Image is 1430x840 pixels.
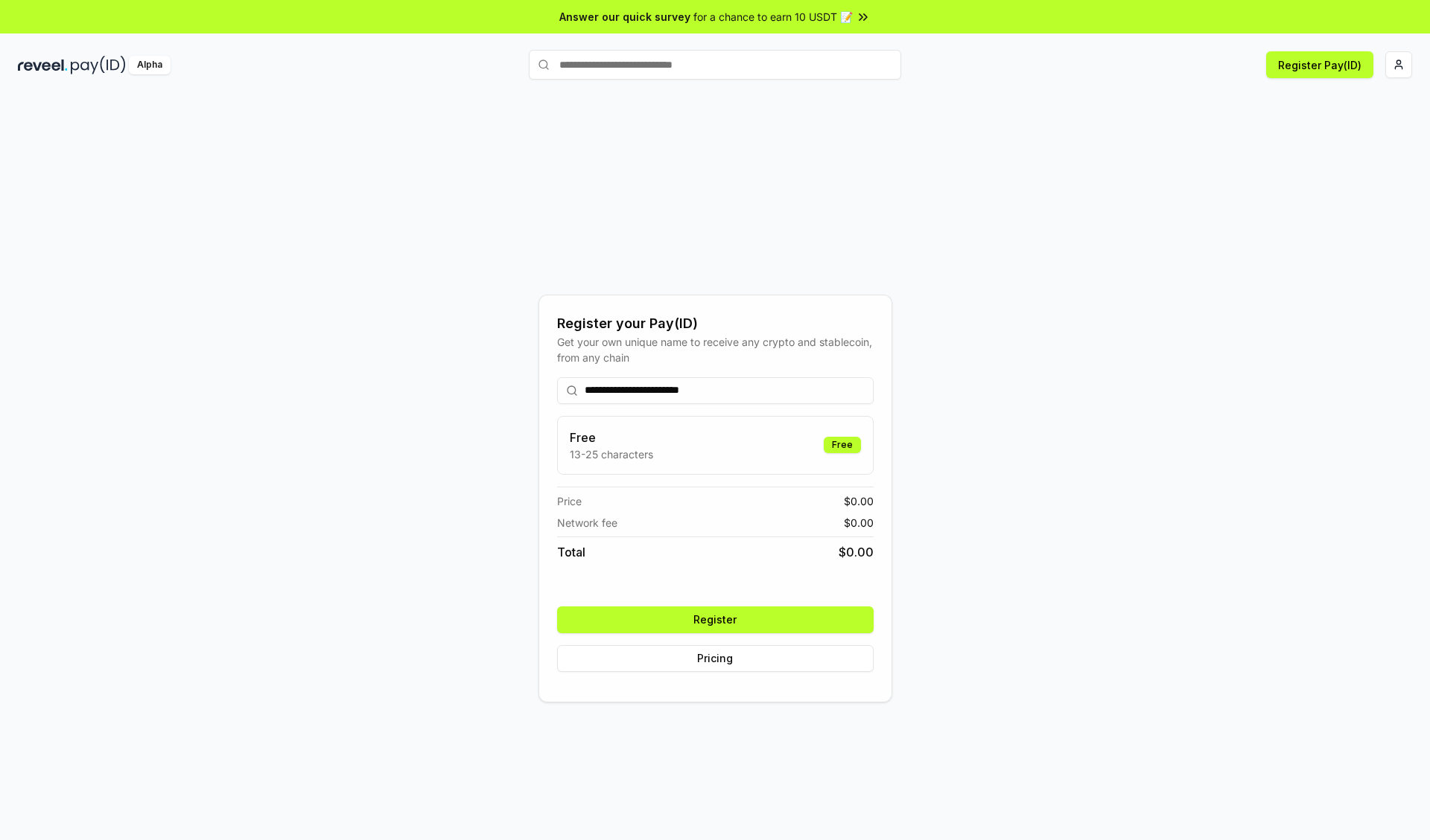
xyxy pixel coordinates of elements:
[557,313,874,334] div: Register your Pay(ID)
[557,543,585,561] span: Total
[557,645,874,672] button: Pricing
[18,56,68,74] img: reveel_dark
[839,543,874,561] span: $ 0.00
[557,493,582,509] span: Price
[1266,51,1373,78] button: Register Pay(ID)
[557,334,874,365] div: Get your own unique name to receive any crypto and stablecoin, from any chain
[557,606,874,633] button: Register
[693,9,853,25] span: for a chance to earn 10 USDT 📝
[557,515,617,530] span: Network fee
[570,429,653,446] h3: Free
[824,437,861,453] div: Free
[570,446,653,462] p: 13-25 characters
[129,56,171,74] div: Alpha
[844,493,874,509] span: $ 0.00
[559,9,690,25] span: Answer our quick survey
[844,515,874,530] span: $ 0.00
[71,56,126,74] img: pay_id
